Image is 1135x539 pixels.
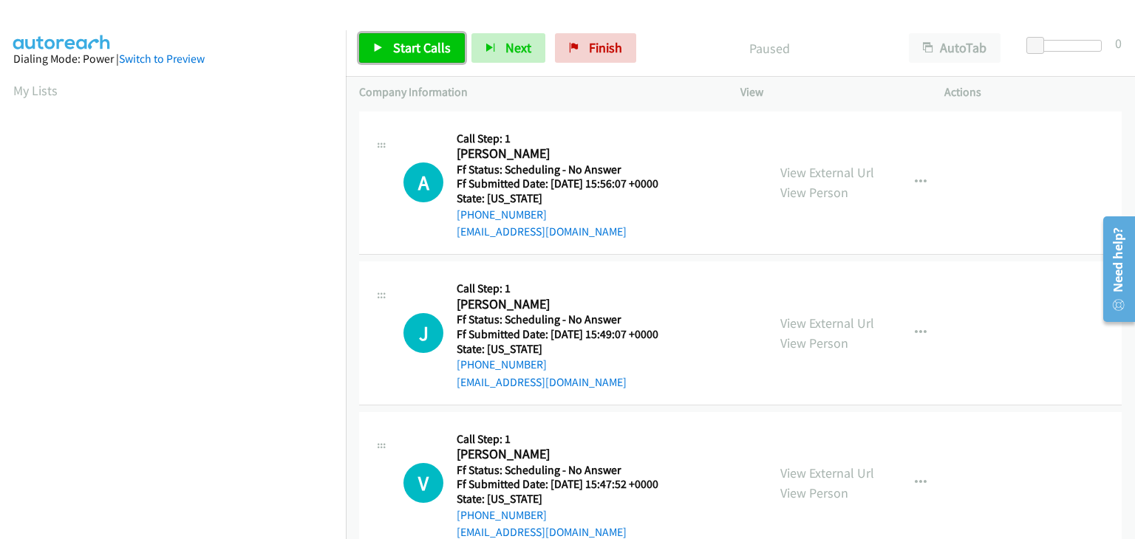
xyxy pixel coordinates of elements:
h5: Ff Status: Scheduling - No Answer [457,463,677,478]
h5: Call Step: 1 [457,281,677,296]
span: Next [505,39,531,56]
a: [EMAIL_ADDRESS][DOMAIN_NAME] [457,525,627,539]
h5: Call Step: 1 [457,432,677,447]
div: Delay between calls (in seconds) [1034,40,1102,52]
h1: J [403,313,443,353]
a: View External Url [780,315,874,332]
div: 0 [1115,33,1122,53]
span: Start Calls [393,39,451,56]
h2: [PERSON_NAME] [457,446,677,463]
h1: A [403,162,443,202]
p: Paused [656,38,882,58]
button: AutoTab [909,33,1001,63]
h5: State: [US_STATE] [457,342,677,357]
h5: Ff Submitted Date: [DATE] 15:49:07 +0000 [457,327,677,342]
div: Dialing Mode: Power | [13,50,333,68]
span: Finish [589,39,622,56]
a: [EMAIL_ADDRESS][DOMAIN_NAME] [457,375,627,389]
h5: Ff Status: Scheduling - No Answer [457,312,677,327]
a: View External Url [780,464,874,481]
p: View [740,83,918,101]
h1: V [403,463,443,503]
h5: Ff Submitted Date: [DATE] 15:56:07 +0000 [457,176,677,191]
div: The call is yet to be attempted [403,313,443,353]
a: [EMAIL_ADDRESS][DOMAIN_NAME] [457,224,627,238]
a: View Person [780,184,848,201]
a: View Person [780,484,848,501]
p: Company Information [359,83,714,101]
a: Switch to Preview [119,52,205,66]
h2: [PERSON_NAME] [457,296,677,313]
h5: Ff Status: Scheduling - No Answer [457,162,677,177]
h5: State: [US_STATE] [457,191,677,206]
iframe: Resource Center [1093,210,1135,328]
div: The call is yet to be attempted [403,162,443,202]
a: [PHONE_NUMBER] [457,508,547,522]
h5: Ff Submitted Date: [DATE] 15:47:52 +0000 [457,477,677,492]
div: The call is yet to be attempted [403,463,443,503]
a: Finish [555,33,636,63]
h5: Call Step: 1 [457,131,677,146]
p: Actions [944,83,1122,101]
button: Next [471,33,545,63]
a: My Lists [13,82,58,99]
a: View Person [780,334,848,351]
a: Start Calls [359,33,465,63]
a: [PHONE_NUMBER] [457,207,547,222]
a: View External Url [780,164,874,181]
a: [PHONE_NUMBER] [457,357,547,371]
h5: State: [US_STATE] [457,492,677,507]
h2: [PERSON_NAME] [457,145,677,162]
